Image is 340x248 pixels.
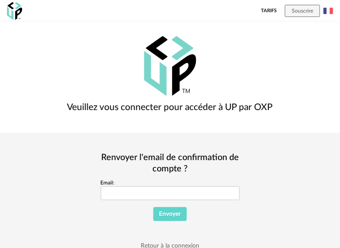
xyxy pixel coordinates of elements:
span: Souscrire [292,8,313,13]
h2: Renvoyer l'email de confirmation de compte ? [101,152,240,174]
img: OXP [7,2,22,20]
span: Envoyer [159,211,181,217]
button: Souscrire [285,5,320,17]
button: Envoyer [153,207,187,221]
img: OXP [144,36,196,97]
h3: Veuillez vous connecter pour accéder à UP par OXP [67,101,273,113]
label: Email: [101,180,240,187]
img: fr [323,6,333,16]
